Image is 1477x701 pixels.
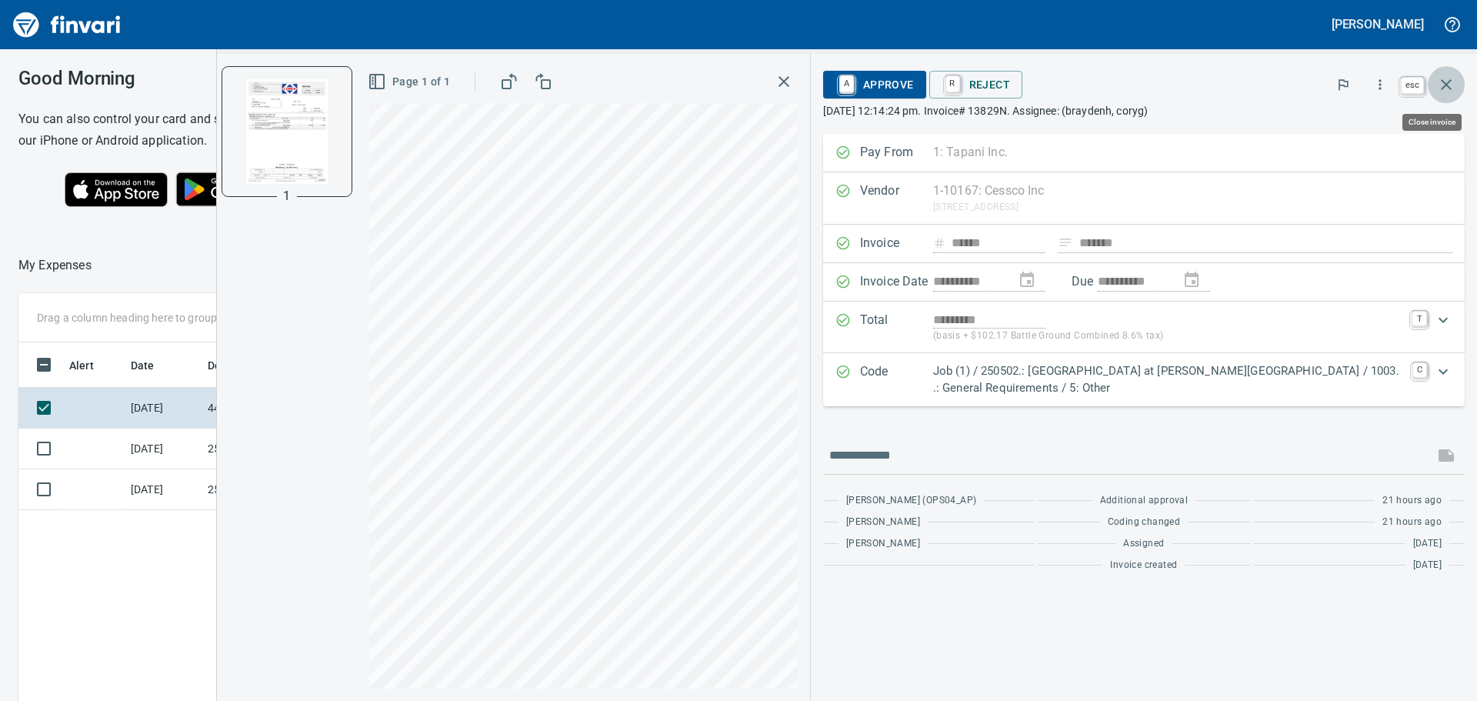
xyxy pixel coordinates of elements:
[846,536,920,552] span: [PERSON_NAME]
[9,6,125,43] img: Finvari
[1412,311,1427,326] a: T
[202,388,340,429] td: 4455.65
[1413,558,1442,573] span: [DATE]
[823,103,1465,119] p: [DATE] 12:14:24 pm. Invoice# 13829N. Assignee: (braydenh, coryg)
[945,75,960,92] a: R
[208,356,265,375] span: Description
[125,429,202,469] td: [DATE]
[1428,437,1465,474] span: This records your message into the invoice and notifies anyone mentioned
[846,515,920,530] span: [PERSON_NAME]
[1100,493,1189,509] span: Additional approval
[823,302,1465,353] div: Expand
[18,68,345,89] h3: Good Morning
[1382,515,1442,530] span: 21 hours ago
[1412,362,1427,378] a: C
[37,310,262,325] p: Drag a column heading here to group the table
[942,72,1010,98] span: Reject
[65,172,168,207] img: Download on the App Store
[933,362,1404,397] p: Job (1) / 250502.: [GEOGRAPHIC_DATA] at [PERSON_NAME][GEOGRAPHIC_DATA] / 1003. .: General Require...
[1123,536,1164,552] span: Assigned
[125,469,202,510] td: [DATE]
[131,356,175,375] span: Date
[18,256,92,275] p: My Expenses
[131,356,155,375] span: Date
[929,71,1022,98] button: RReject
[860,362,933,397] p: Code
[371,72,450,92] span: Page 1 of 1
[202,469,340,510] td: 250502
[1413,536,1442,552] span: [DATE]
[1382,493,1442,509] span: 21 hours ago
[839,75,854,92] a: A
[69,356,114,375] span: Alert
[235,79,339,184] img: Page 1
[1401,77,1424,94] a: esc
[208,356,285,375] span: Description
[823,71,926,98] button: AApprove
[1108,515,1181,530] span: Coding changed
[18,256,92,275] nav: breadcrumb
[1328,12,1428,36] button: [PERSON_NAME]
[69,356,94,375] span: Alert
[933,329,1402,344] p: (basis + $102.17 Battle Ground Combined 8.6% tax)
[823,353,1465,406] div: Expand
[860,311,933,344] p: Total
[1332,16,1424,32] h5: [PERSON_NAME]
[125,388,202,429] td: [DATE]
[1110,558,1177,573] span: Invoice created
[168,164,300,215] img: Get it on Google Play
[1326,68,1360,102] button: Flag
[846,493,977,509] span: [PERSON_NAME] (OPS04_AP)
[202,429,340,469] td: 250502
[18,108,345,152] h6: You can also control your card and submit expenses from our iPhone or Android application.
[835,72,914,98] span: Approve
[365,68,456,96] button: Page 1 of 1
[283,187,290,205] p: 1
